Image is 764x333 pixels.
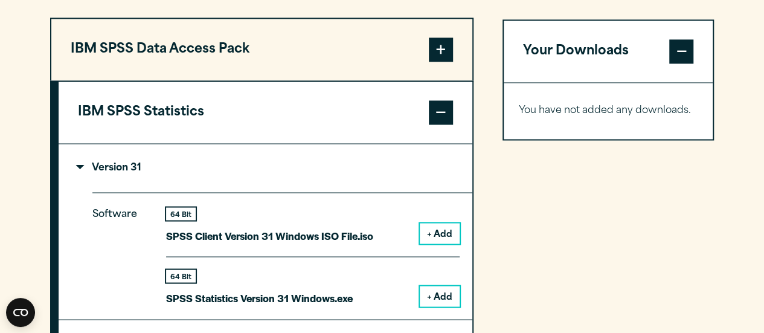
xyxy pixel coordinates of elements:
p: You have not added any downloads. [519,102,698,120]
p: Version 31 [78,163,141,173]
summary: Version 31 [59,144,472,192]
button: IBM SPSS Data Access Pack [51,19,472,80]
button: Open CMP widget [6,298,35,327]
button: IBM SPSS Statistics [59,82,472,143]
p: SPSS Statistics Version 31 Windows.exe [166,289,353,306]
button: + Add [420,286,460,306]
p: SPSS Client Version 31 Windows ISO File.iso [166,227,373,244]
button: + Add [420,223,460,244]
div: 64 Bit [166,207,196,220]
div: Your Downloads [504,82,713,139]
button: Your Downloads [504,21,713,82]
div: 64 Bit [166,270,196,282]
p: Software [92,205,147,297]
